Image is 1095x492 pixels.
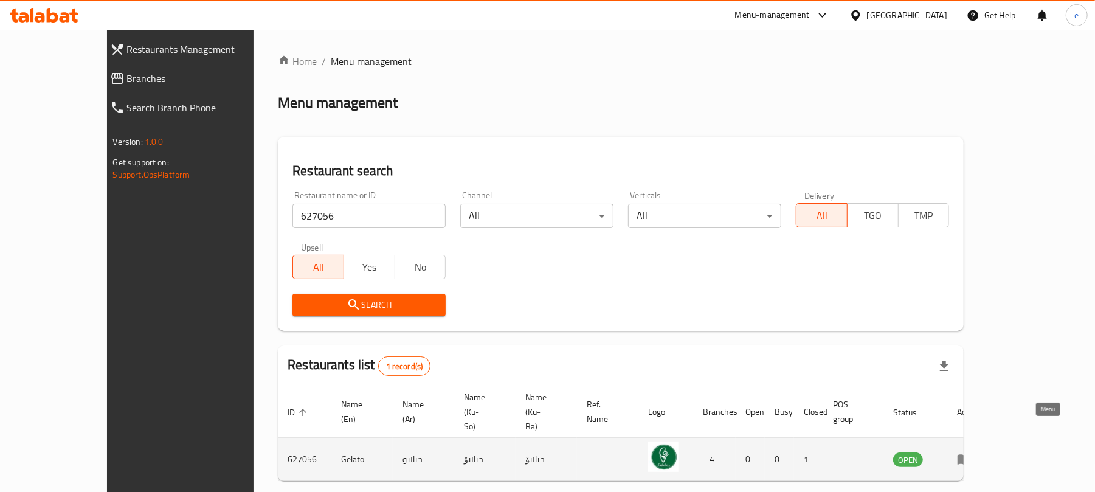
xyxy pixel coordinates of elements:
td: 4 [693,438,736,481]
div: All [460,204,613,228]
h2: Restaurant search [292,162,949,180]
span: ID [288,405,311,420]
th: Action [947,386,989,438]
a: Support.OpsPlatform [113,167,190,182]
table: enhanced table [278,386,989,481]
span: Status [893,405,933,420]
span: Name (Ku-So) [464,390,501,434]
span: Version: [113,134,143,150]
th: Closed [794,386,823,438]
span: e [1074,9,1079,22]
button: No [395,255,446,279]
a: Home [278,54,317,69]
div: Export file [930,352,959,381]
span: Get support on: [113,154,169,170]
span: Yes [349,258,390,276]
span: No [400,258,441,276]
th: Logo [638,386,693,438]
span: Restaurants Management [127,42,280,57]
td: جيلاتو [393,438,454,481]
span: Ref. Name [587,397,624,426]
span: Name (Ar) [402,397,440,426]
div: OPEN [893,452,923,467]
input: Search for restaurant name or ID.. [292,204,446,228]
span: OPEN [893,453,923,467]
span: All [298,258,339,276]
div: Menu-management [735,8,810,23]
td: 0 [736,438,765,481]
span: Name (Ku-Ba) [525,390,562,434]
td: 0 [765,438,794,481]
th: Open [736,386,765,438]
button: All [796,203,848,227]
button: Search [292,294,446,316]
label: Upsell [301,243,323,251]
img: Gelato [648,442,679,472]
div: Total records count [378,356,431,376]
th: Busy [765,386,794,438]
div: All [628,204,781,228]
span: TMP [903,207,945,224]
button: TMP [898,203,950,227]
h2: Restaurants list [288,356,430,376]
button: TGO [847,203,899,227]
h2: Menu management [278,93,398,113]
div: [GEOGRAPHIC_DATA] [867,9,947,22]
span: Name (En) [341,397,378,426]
a: Restaurants Management [100,35,290,64]
span: 1.0.0 [145,134,164,150]
a: Search Branch Phone [100,93,290,122]
li: / [322,54,326,69]
span: POS group [833,397,869,426]
button: All [292,255,344,279]
td: جیلاتۆ [516,438,577,481]
button: Yes [344,255,395,279]
span: Search Branch Phone [127,100,280,115]
span: Branches [127,71,280,86]
td: 1 [794,438,823,481]
span: All [801,207,843,224]
label: Delivery [804,191,835,199]
td: جیلاتۆ [454,438,516,481]
td: 627056 [278,438,331,481]
td: Gelato [331,438,393,481]
span: TGO [852,207,894,224]
a: Branches [100,64,290,93]
span: Menu management [331,54,412,69]
th: Branches [693,386,736,438]
span: 1 record(s) [379,361,430,372]
span: Search [302,297,436,313]
nav: breadcrumb [278,54,964,69]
